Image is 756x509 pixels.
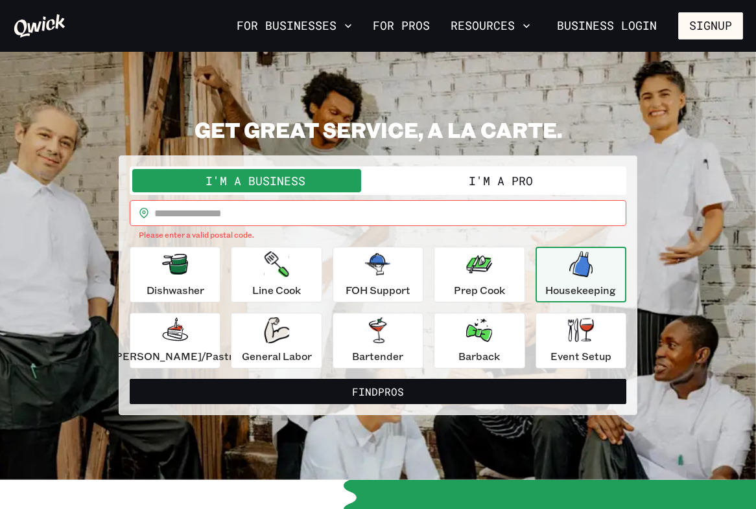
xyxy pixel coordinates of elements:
[147,282,204,298] p: Dishwasher
[434,313,525,368] button: Barback
[333,313,423,368] button: Bartender
[231,247,322,302] button: Line Cook
[352,348,403,364] p: Bartender
[545,282,616,298] p: Housekeeping
[546,12,668,40] a: Business Login
[112,348,239,364] p: [PERSON_NAME]/Pastry
[252,282,301,298] p: Line Cook
[536,313,626,368] button: Event Setup
[678,12,743,40] button: Signup
[119,117,637,142] h2: GET GREAT SERVICE, A LA CARTE.
[132,169,378,192] button: I'm a Business
[242,348,312,364] p: General Labor
[130,313,220,368] button: [PERSON_NAME]/Pastry
[458,348,500,364] p: Barback
[368,15,435,37] a: For Pros
[454,282,505,298] p: Prep Cook
[445,15,536,37] button: Resources
[231,15,357,37] button: For Businesses
[378,169,624,192] button: I'm a Pro
[536,247,626,302] button: Housekeeping
[550,348,611,364] p: Event Setup
[130,379,626,405] button: FindPros
[346,282,410,298] p: FOH Support
[130,247,220,302] button: Dishwasher
[139,229,617,242] p: Please enter a valid postal code.
[434,247,525,302] button: Prep Cook
[333,247,423,302] button: FOH Support
[231,313,322,368] button: General Labor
